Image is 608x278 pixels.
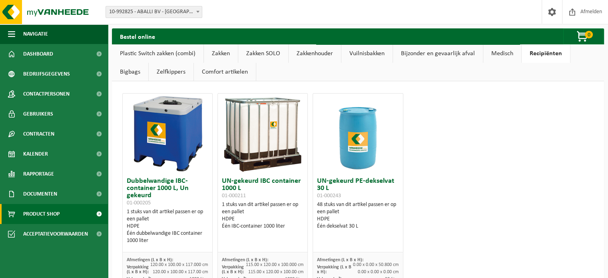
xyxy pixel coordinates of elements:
[522,44,570,63] a: Recipiënten
[106,6,202,18] span: 10-992825 - ABALLI BV - POPERINGE
[23,104,53,124] span: Gebruikers
[317,258,363,262] span: Afmetingen (L x B x H):
[112,28,163,44] h2: Bestel online
[23,124,54,144] span: Contracten
[238,44,288,63] a: Zakken SOLO
[127,208,208,244] div: 1 stuks van dit artikel passen er op een pallet
[393,44,483,63] a: Bijzonder en gevaarlijk afval
[23,44,53,64] span: Dashboard
[483,44,521,63] a: Medisch
[563,28,603,44] button: 0
[23,144,48,164] span: Kalender
[318,94,398,174] img: 01-000243
[23,164,54,184] span: Rapportage
[23,184,57,204] span: Documenten
[127,265,149,274] span: Verpakking (L x B x H):
[222,258,268,262] span: Afmetingen (L x B x H):
[127,230,208,244] div: Één dubbelwandige IBC container 1000 liter
[245,262,303,267] span: 115.00 x 120.00 x 100.000 cm
[317,201,399,230] div: 48 stuks van dit artikel passen er op een pallet
[112,63,148,81] a: Bigbags
[222,265,244,274] span: Verpakking (L x B x H):
[222,201,303,230] div: 1 stuks van dit artikel passen er op een pallet
[153,270,208,274] span: 120.00 x 100.00 x 117.00 cm
[106,6,202,18] span: 10-992825 - ABALLI BV - POPERINGE
[353,262,399,267] span: 0.00 x 0.00 x 50.800 cm
[150,262,208,267] span: 120.00 x 100.00 x 117.000 cm
[317,216,399,223] div: HDPE
[149,63,193,81] a: Zelfkippers
[222,223,303,230] div: Één IBC-container 1000 liter
[223,94,303,174] img: 01-000211
[248,270,303,274] span: 115.00 x 120.00 x 100.00 cm
[317,223,399,230] div: Één dekselvat 30 L
[204,44,238,63] a: Zakken
[194,63,256,81] a: Comfort artikelen
[289,44,341,63] a: Zakkenhouder
[222,193,246,199] span: 01-000211
[222,216,303,223] div: HDPE
[127,258,173,262] span: Afmetingen (L x B x H):
[127,223,208,230] div: HDPE
[317,178,399,199] h3: UN-gekeurd PE-dekselvat 30 L
[23,84,70,104] span: Contactpersonen
[341,44,393,63] a: Vuilnisbakken
[23,64,70,84] span: Bedrijfsgegevens
[128,94,207,174] img: 01-000205
[317,265,351,274] span: Verpakking (L x B x H):
[23,224,88,244] span: Acceptatievoorwaarden
[317,193,341,199] span: 01-000243
[112,44,203,63] a: Plastic Switch zakken (combi)
[127,200,151,206] span: 01-000205
[23,204,60,224] span: Product Shop
[358,270,399,274] span: 0.00 x 0.00 x 0.00 cm
[127,178,208,206] h3: Dubbelwandige IBC-container 1000 L, Un gekeurd
[222,178,303,199] h3: UN-gekeurd IBC container 1000 L
[585,31,593,38] span: 0
[23,24,48,44] span: Navigatie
